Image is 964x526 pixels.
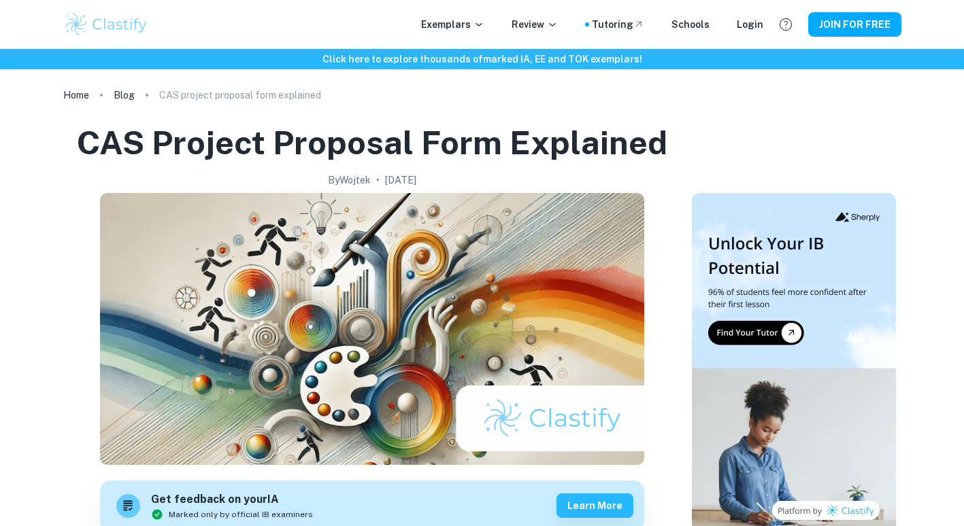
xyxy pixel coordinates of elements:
[556,493,633,518] button: Learn more
[114,86,135,105] a: Blog
[376,173,380,188] p: •
[100,193,644,465] img: CAS project proposal form explained cover image
[77,121,667,164] h1: CAS project proposal form explained
[169,508,313,521] span: Marked only by official IB examiners
[592,17,644,32] a: Tutoring
[159,88,321,103] p: CAS project proposal form explained
[3,52,961,67] h6: Click here to explore thousands of marked IA, EE and TOK exemplars !
[151,491,313,508] h6: Get feedback on your IA
[774,13,797,36] button: Help and Feedback
[421,17,484,32] p: Exemplars
[328,173,371,188] h2: By Wojtek
[512,17,558,32] p: Review
[808,12,901,37] button: JOIN FOR FREE
[737,17,763,32] a: Login
[63,11,150,38] img: Clastify logo
[385,173,416,188] h2: [DATE]
[671,17,710,32] a: Schools
[63,86,89,105] a: Home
